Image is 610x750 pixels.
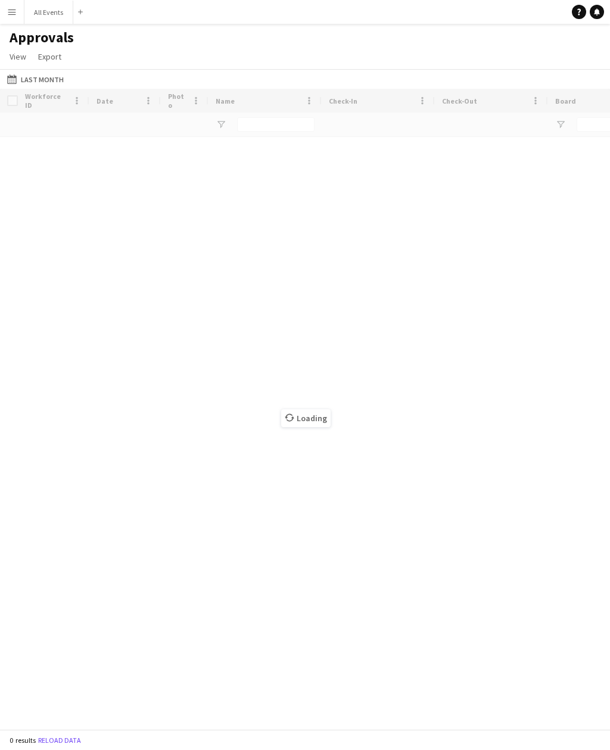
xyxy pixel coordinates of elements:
[5,72,66,86] button: Last Month
[24,1,73,24] button: All Events
[10,51,26,62] span: View
[38,51,61,62] span: Export
[281,409,331,427] span: Loading
[36,734,83,747] button: Reload data
[33,49,66,64] a: Export
[5,49,31,64] a: View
